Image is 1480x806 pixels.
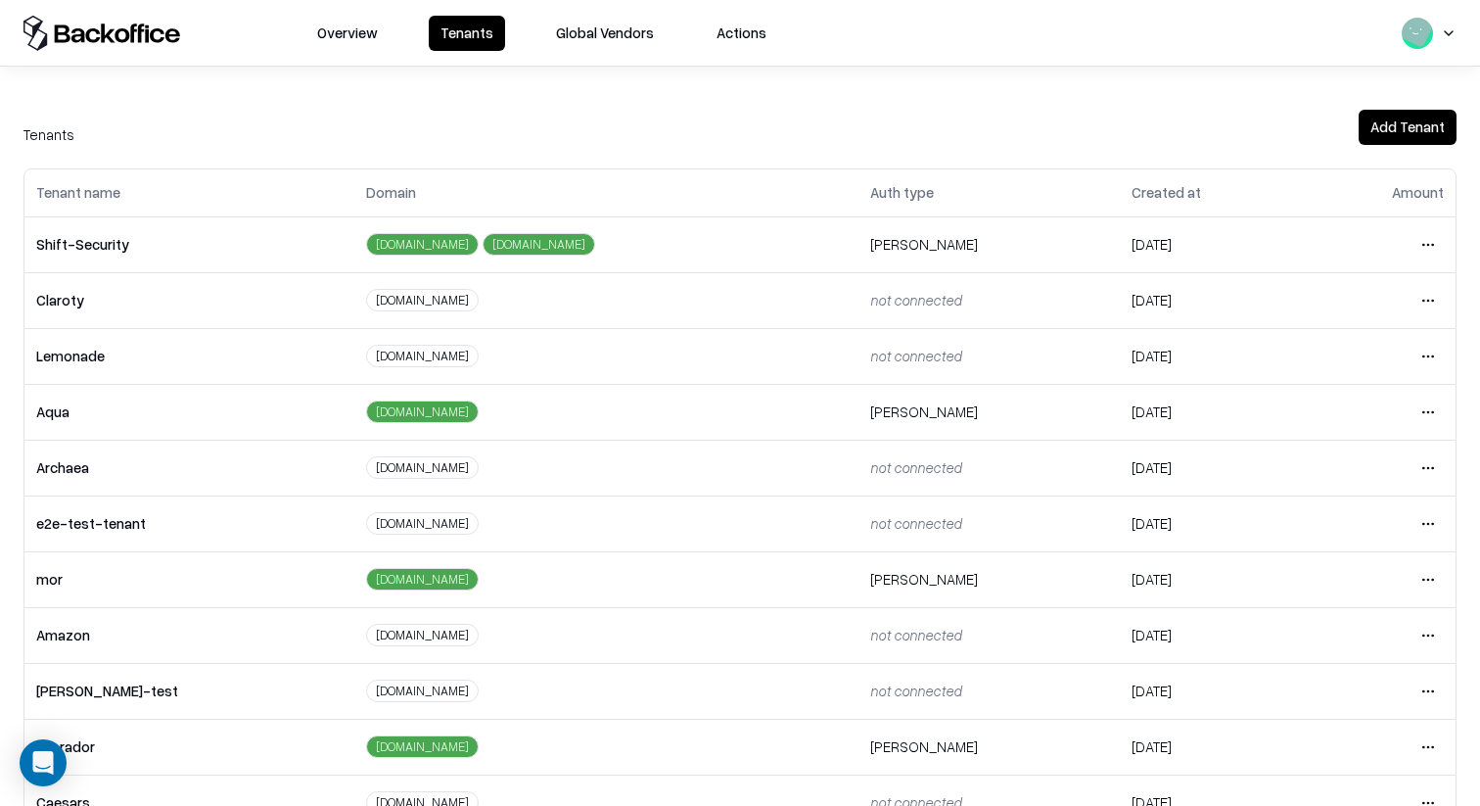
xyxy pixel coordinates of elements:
td: [PERSON_NAME]-test [24,663,354,719]
td: [DATE] [1120,384,1305,440]
div: [DOMAIN_NAME] [366,345,479,367]
td: mor [24,551,354,607]
span: [PERSON_NAME] [870,235,978,253]
td: [DATE] [1120,216,1305,272]
td: Aqua [24,384,354,440]
div: [DOMAIN_NAME] [366,735,479,758]
th: Tenant name [24,169,354,216]
span: not connected [870,291,961,308]
td: Shift-Security [24,216,354,272]
div: [DOMAIN_NAME] [366,456,479,479]
td: e2e-test-tenant [24,496,354,551]
div: [DOMAIN_NAME] [366,401,479,423]
td: [DATE] [1120,663,1305,719]
td: [DATE] [1120,607,1305,663]
td: [DATE] [1120,719,1305,775]
div: [DOMAIN_NAME] [366,289,479,311]
div: [DOMAIN_NAME] [366,233,479,256]
div: [DOMAIN_NAME] [366,512,479,535]
th: Amount [1305,169,1456,216]
button: Overview [305,16,390,51]
span: not connected [870,347,961,364]
span: not connected [870,626,961,643]
span: [PERSON_NAME] [870,570,978,588]
span: [PERSON_NAME] [870,737,978,755]
div: [DOMAIN_NAME] [483,233,595,256]
button: Add Tenant [1359,110,1457,145]
td: [DATE] [1120,328,1305,384]
td: Claroty [24,272,354,328]
td: [DATE] [1120,551,1305,607]
div: Tenants [23,123,74,145]
td: Lemonade [24,328,354,384]
button: Global Vendors [544,16,666,51]
td: [DATE] [1120,440,1305,496]
div: [DOMAIN_NAME] [366,680,479,702]
div: [DOMAIN_NAME] [366,568,479,591]
td: Amazon [24,607,354,663]
span: not connected [870,514,961,532]
span: not connected [870,682,961,699]
button: Tenants [429,16,505,51]
td: Archaea [24,440,354,496]
span: [PERSON_NAME] [870,403,978,420]
div: [DOMAIN_NAME] [366,624,479,646]
th: Auth type [858,169,1120,216]
th: Domain [354,169,858,216]
div: Open Intercom Messenger [20,739,67,786]
td: [DATE] [1120,496,1305,551]
td: [DATE] [1120,272,1305,328]
td: Labrador [24,719,354,775]
span: not connected [870,458,961,476]
th: Created at [1120,169,1305,216]
button: Actions [705,16,778,51]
